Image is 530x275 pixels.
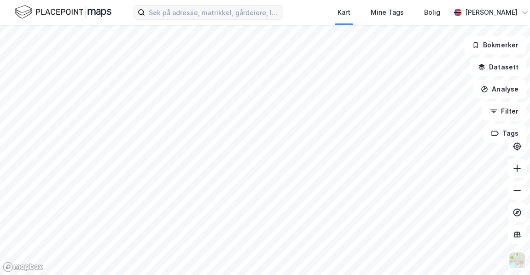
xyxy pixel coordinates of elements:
div: [PERSON_NAME] [465,7,518,18]
div: Kart [338,7,350,18]
div: Mine Tags [371,7,404,18]
input: Søk på adresse, matrikkel, gårdeiere, leietakere eller personer [145,6,283,19]
iframe: Chat Widget [484,231,530,275]
div: Bolig [424,7,440,18]
img: logo.f888ab2527a4732fd821a326f86c7f29.svg [15,4,111,20]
